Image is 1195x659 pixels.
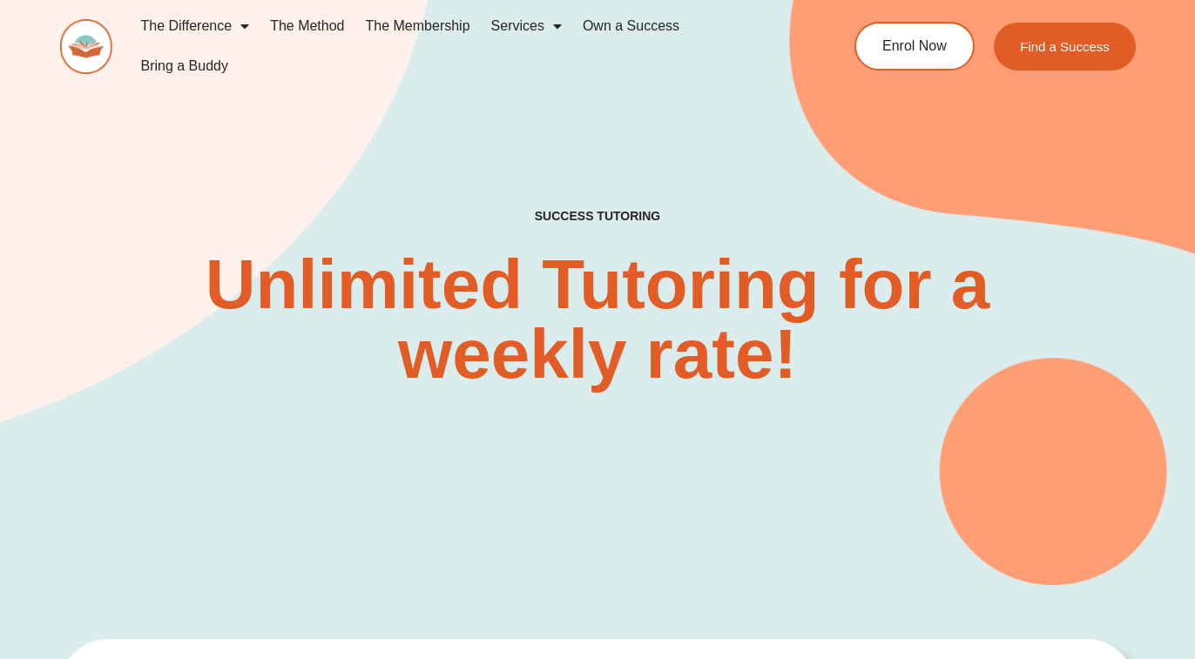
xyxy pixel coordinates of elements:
[355,6,481,46] a: The Membership
[882,39,947,53] span: Enrol Now
[438,209,757,224] h4: SUCCESS TUTORING​
[130,6,793,86] nav: Menu
[130,250,1065,389] h2: Unlimited Tutoring for a weekly rate!
[481,6,572,46] a: Services
[994,23,1136,71] a: Find a Success
[572,6,690,46] a: Own a Success
[1020,40,1110,53] span: Find a Success
[130,6,260,46] a: The Difference
[854,22,975,71] a: Enrol Now
[260,6,354,46] a: The Method
[130,46,239,86] a: Bring a Buddy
